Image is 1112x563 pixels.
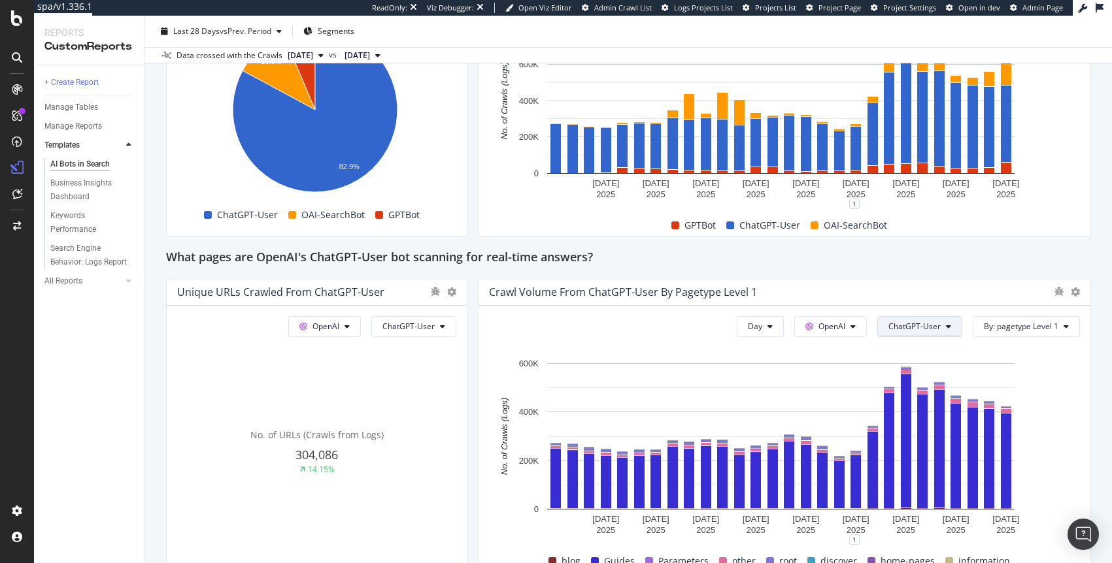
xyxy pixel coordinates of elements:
[166,248,1091,268] div: What pages are OpenAI's ChatGPT-User bot scanning for real-time answers?
[44,120,102,133] div: Manage Reports
[692,178,719,188] text: [DATE]
[44,138,80,152] div: Templates
[50,176,126,204] div: Business Insights Dashboard
[382,321,435,332] span: ChatGPT-User
[674,3,733,12] span: Logs Projects List
[871,3,936,13] a: Project Settings
[1010,3,1063,13] a: Admin Page
[743,514,769,524] text: [DATE]
[489,357,1073,539] svg: A chart.
[849,199,860,209] div: 1
[592,514,619,524] text: [DATE]
[743,3,796,13] a: Projects List
[643,178,669,188] text: [DATE]
[427,3,474,13] div: Viz Debugger:
[943,514,969,524] text: [DATE]
[847,525,866,535] text: 2025
[339,48,386,63] button: [DATE]
[1054,287,1064,296] div: bug
[843,514,869,524] text: [DATE]
[505,3,572,13] a: Open Viz Editor
[288,50,313,61] span: 2025 Aug. 11th
[596,189,615,199] text: 2025
[166,248,593,268] h2: What pages are OpenAI's ChatGPT-User bot scanning for real-time answers?
[177,50,282,61] div: Data crossed with the Crawls
[747,189,766,199] text: 2025
[747,525,766,535] text: 2025
[261,57,281,65] text: 10.8%
[696,189,715,199] text: 2025
[44,274,122,288] a: All Reports
[288,316,361,337] button: OpenAI
[345,50,370,61] span: 2025 Jul. 14th
[50,176,135,204] a: Business Insights Dashboard
[44,26,134,39] div: Reports
[318,25,354,37] span: Segments
[743,178,769,188] text: [DATE]
[877,316,962,337] button: ChatGPT-User
[519,96,539,106] text: 400K
[883,3,936,12] span: Project Settings
[818,3,861,12] span: Project Page
[843,178,869,188] text: [DATE]
[50,209,124,236] div: Keywords Performance
[173,25,220,37] span: Last 28 Days
[489,285,757,298] div: Crawl Volume from ChatGPT-User by pagetype Level 1
[794,316,867,337] button: OpenAI
[596,525,615,535] text: 2025
[177,21,453,204] div: A chart.
[849,534,860,545] div: 1
[44,76,135,89] a: + Create Report
[156,21,287,42] button: Last 28 DaysvsPrev. Period
[50,242,127,269] div: Search Engine Behavior: Logs Report
[519,407,539,417] text: 400K
[1068,519,1099,550] div: Open Intercom Messenger
[308,464,335,475] div: 14.15%
[806,3,861,13] a: Project Page
[996,189,1015,199] text: 2025
[992,178,1019,188] text: [DATE]
[388,207,420,223] span: GPTBot
[329,49,339,61] span: vs
[430,287,441,296] div: bug
[992,514,1019,524] text: [DATE]
[818,321,845,332] span: OpenAI
[984,321,1058,332] span: By: pagetype Level 1
[44,76,99,89] div: + Create Report
[947,189,966,199] text: 2025
[371,316,456,337] button: ChatGPT-User
[489,21,1073,204] div: A chart.
[250,428,384,441] span: No. of URLs (Crawls from Logs)
[824,217,887,233] span: OAI-SearchBot
[282,48,329,63] button: [DATE]
[792,514,819,524] text: [DATE]
[534,169,539,178] text: 0
[647,525,666,535] text: 2025
[518,3,572,12] span: Open Viz Editor
[796,525,815,535] text: 2025
[946,3,1000,13] a: Open in dev
[499,398,509,475] text: No. of Crawls (Logs)
[519,359,539,368] text: 600K
[684,217,716,233] span: GPTBot
[973,316,1080,337] button: By: pagetype Level 1
[996,525,1015,535] text: 2025
[519,456,539,466] text: 200K
[44,39,134,54] div: CustomReports
[301,207,365,223] span: OAI-SearchBot
[958,3,1000,12] span: Open in dev
[696,525,715,535] text: 2025
[44,101,135,114] a: Manage Tables
[177,285,384,298] div: Unique URLs Crawled from ChatGPT-User
[1022,3,1063,12] span: Admin Page
[847,189,866,199] text: 2025
[372,3,407,13] div: ReadOnly:
[896,525,915,535] text: 2025
[892,514,919,524] text: [DATE]
[647,189,666,199] text: 2025
[739,217,800,233] span: ChatGPT-User
[50,157,110,171] div: AI Bots in Search
[582,3,652,13] a: Admin Crawl List
[943,178,969,188] text: [DATE]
